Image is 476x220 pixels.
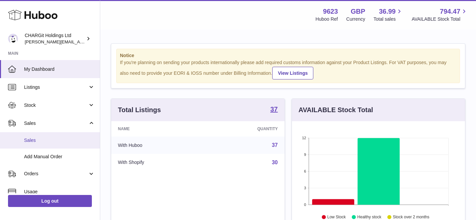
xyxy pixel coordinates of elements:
[316,16,338,22] div: Huboo Ref
[270,106,278,114] a: 37
[24,120,88,127] span: Sales
[111,154,205,171] td: With Shopify
[412,16,468,22] span: AVAILABLE Stock Total
[323,7,338,16] strong: 9623
[111,121,205,137] th: Name
[304,203,306,207] text: 0
[25,32,85,45] div: CHARGit Holdings Ltd
[272,67,313,79] a: View Listings
[24,189,95,195] span: Usage
[8,34,18,44] img: francesca@chargit.co.uk
[379,7,395,16] span: 36.99
[440,7,460,16] span: 794.47
[272,160,278,165] a: 30
[24,154,95,160] span: Add Manual Order
[24,102,88,108] span: Stock
[272,142,278,148] a: 37
[304,169,306,173] text: 6
[111,137,205,154] td: With Huboo
[327,215,346,219] text: Low Stock
[304,186,306,190] text: 3
[24,171,88,177] span: Orders
[304,153,306,157] text: 9
[24,137,95,144] span: Sales
[118,105,161,115] h3: Total Listings
[8,195,92,207] a: Log out
[120,59,456,79] div: If you're planning on sending your products internationally please add required customs informati...
[302,136,306,140] text: 12
[412,7,468,22] a: 794.47 AVAILABLE Stock Total
[120,52,456,59] strong: Notice
[346,16,365,22] div: Currency
[25,39,134,44] span: [PERSON_NAME][EMAIL_ADDRESS][DOMAIN_NAME]
[373,7,403,22] a: 36.99 Total sales
[357,215,381,219] text: Healthy stock
[373,16,403,22] span: Total sales
[351,7,365,16] strong: GBP
[205,121,285,137] th: Quantity
[24,84,88,90] span: Listings
[299,105,373,115] h3: AVAILABLE Stock Total
[270,106,278,113] strong: 37
[393,215,429,219] text: Stock over 2 months
[24,66,95,72] span: My Dashboard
